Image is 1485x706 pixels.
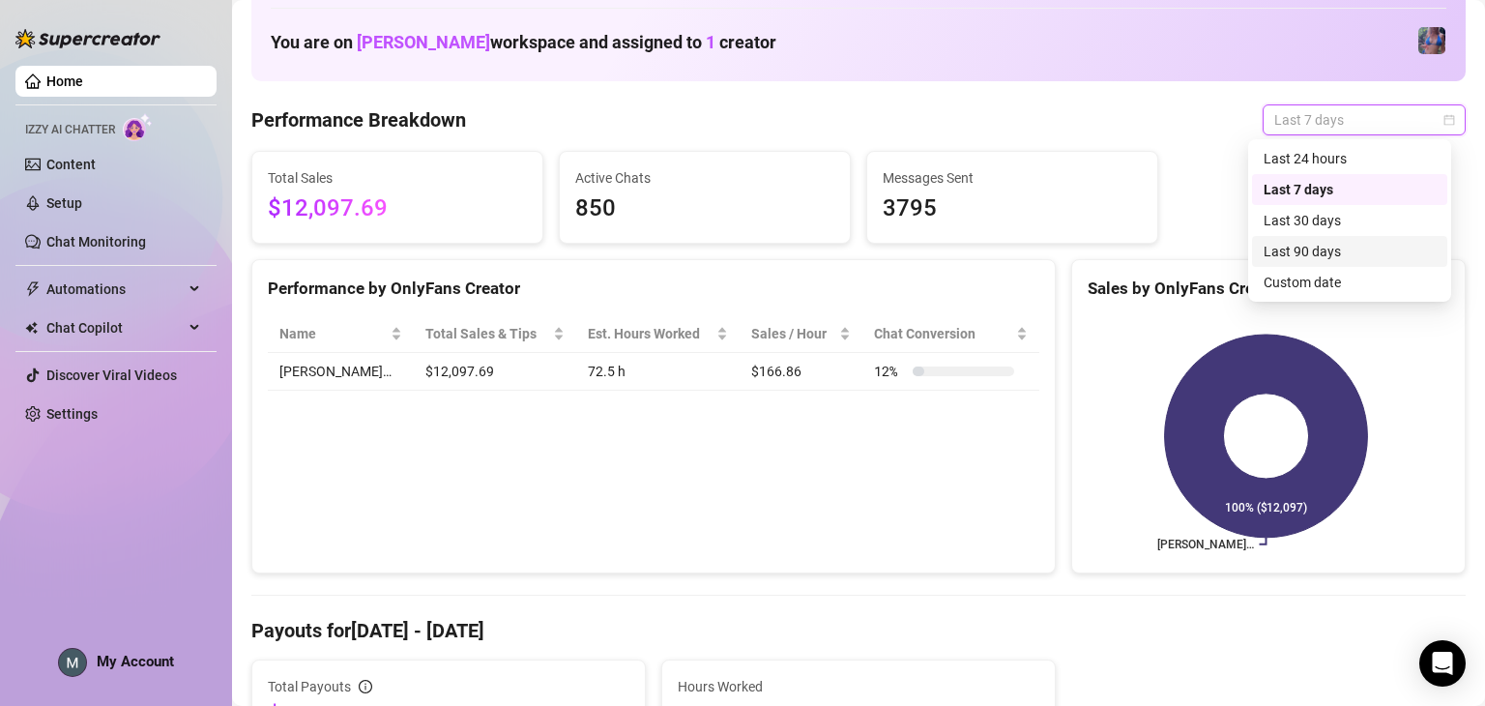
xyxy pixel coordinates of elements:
[268,191,527,227] span: $12,097.69
[25,321,38,335] img: Chat Copilot
[740,315,863,353] th: Sales / Hour
[251,106,466,133] h4: Performance Breakdown
[59,649,86,676] img: ACg8ocLEUq6BudusSbFUgfJHT7ol7Uq-BuQYr5d-mnjl9iaMWv35IQ=s96-c
[359,680,372,693] span: info-circle
[268,167,527,189] span: Total Sales
[1264,210,1436,231] div: Last 30 days
[46,406,98,422] a: Settings
[414,353,576,391] td: $12,097.69
[1264,148,1436,169] div: Last 24 hours
[883,167,1142,189] span: Messages Sent
[268,276,1039,302] div: Performance by OnlyFans Creator
[15,29,160,48] img: logo-BBDzfeDw.svg
[1252,236,1447,267] div: Last 90 days
[883,191,1142,227] span: 3795
[414,315,576,353] th: Total Sales & Tips
[575,191,834,227] span: 850
[271,32,776,53] h1: You are on workspace and assigned to creator
[123,113,153,141] img: AI Chatter
[1264,241,1436,262] div: Last 90 days
[46,312,184,343] span: Chat Copilot
[46,195,82,211] a: Setup
[268,353,414,391] td: [PERSON_NAME]…
[1264,272,1436,293] div: Custom date
[862,315,1039,353] th: Chat Conversion
[279,323,387,344] span: Name
[46,74,83,89] a: Home
[1274,105,1454,134] span: Last 7 days
[251,617,1466,644] h4: Payouts for [DATE] - [DATE]
[588,323,713,344] div: Est. Hours Worked
[575,167,834,189] span: Active Chats
[678,676,1039,697] span: Hours Worked
[1088,276,1449,302] div: Sales by OnlyFans Creator
[425,323,549,344] span: Total Sales & Tips
[706,32,715,52] span: 1
[1264,179,1436,200] div: Last 7 days
[357,32,490,52] span: [PERSON_NAME]
[97,653,174,670] span: My Account
[1252,267,1447,298] div: Custom date
[874,361,905,382] span: 12 %
[1419,640,1466,687] div: Open Intercom Messenger
[874,323,1012,344] span: Chat Conversion
[576,353,740,391] td: 72.5 h
[268,315,414,353] th: Name
[1252,143,1447,174] div: Last 24 hours
[1418,27,1445,54] img: Jaylie
[1252,205,1447,236] div: Last 30 days
[740,353,863,391] td: $166.86
[751,323,836,344] span: Sales / Hour
[25,121,115,139] span: Izzy AI Chatter
[46,368,177,383] a: Discover Viral Videos
[46,234,146,250] a: Chat Monitoring
[46,274,184,305] span: Automations
[268,676,351,697] span: Total Payouts
[1252,174,1447,205] div: Last 7 days
[46,157,96,172] a: Content
[1157,538,1254,551] text: [PERSON_NAME]…
[1443,114,1455,126] span: calendar
[25,281,41,297] span: thunderbolt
